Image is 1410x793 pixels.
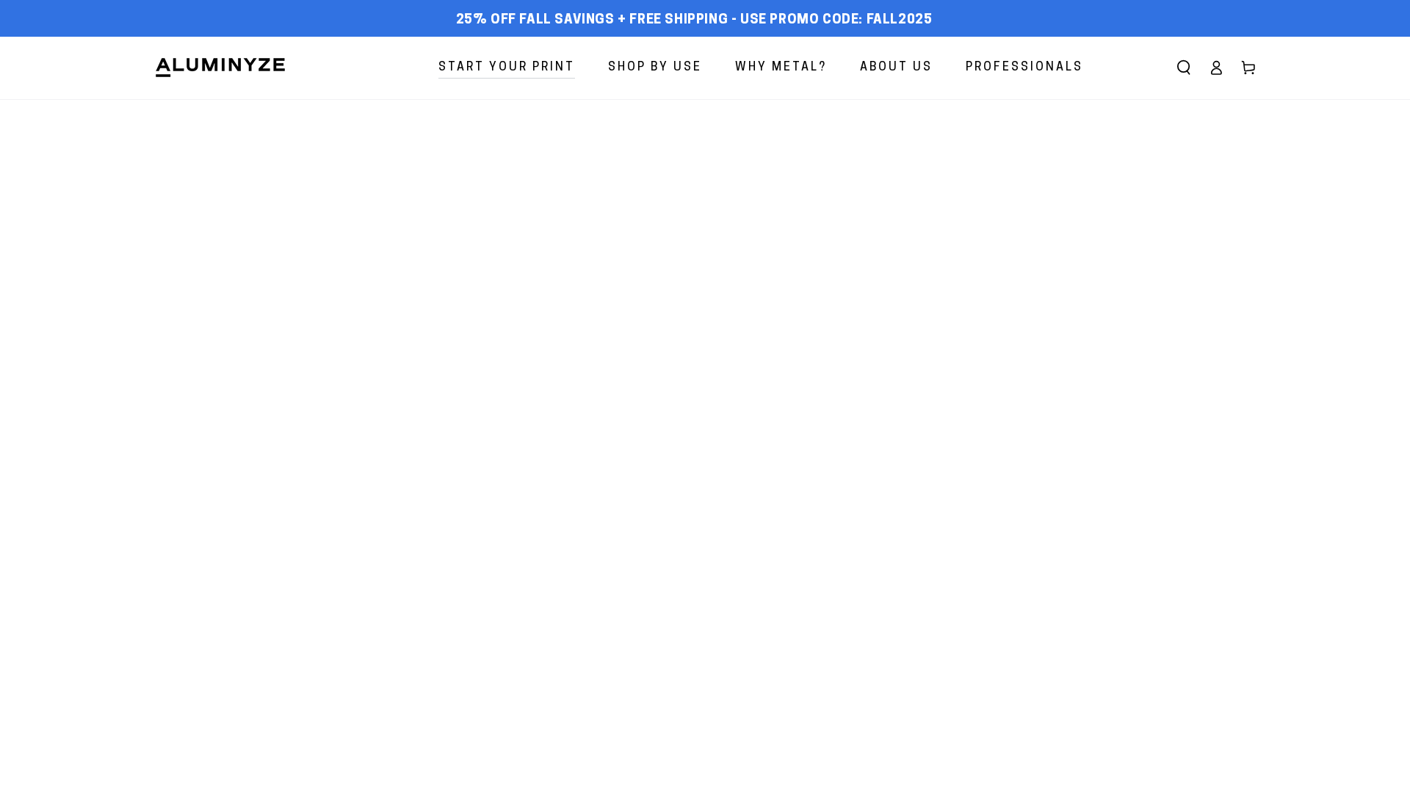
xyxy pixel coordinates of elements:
[597,48,713,87] a: Shop By Use
[1168,51,1200,84] summary: Search our site
[724,48,838,87] a: Why Metal?
[438,57,575,79] span: Start Your Print
[860,57,933,79] span: About Us
[966,57,1083,79] span: Professionals
[849,48,944,87] a: About Us
[456,12,933,29] span: 25% off FALL Savings + Free Shipping - Use Promo Code: FALL2025
[427,48,586,87] a: Start Your Print
[955,48,1094,87] a: Professionals
[735,57,827,79] span: Why Metal?
[608,57,702,79] span: Shop By Use
[154,57,286,79] img: Aluminyze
